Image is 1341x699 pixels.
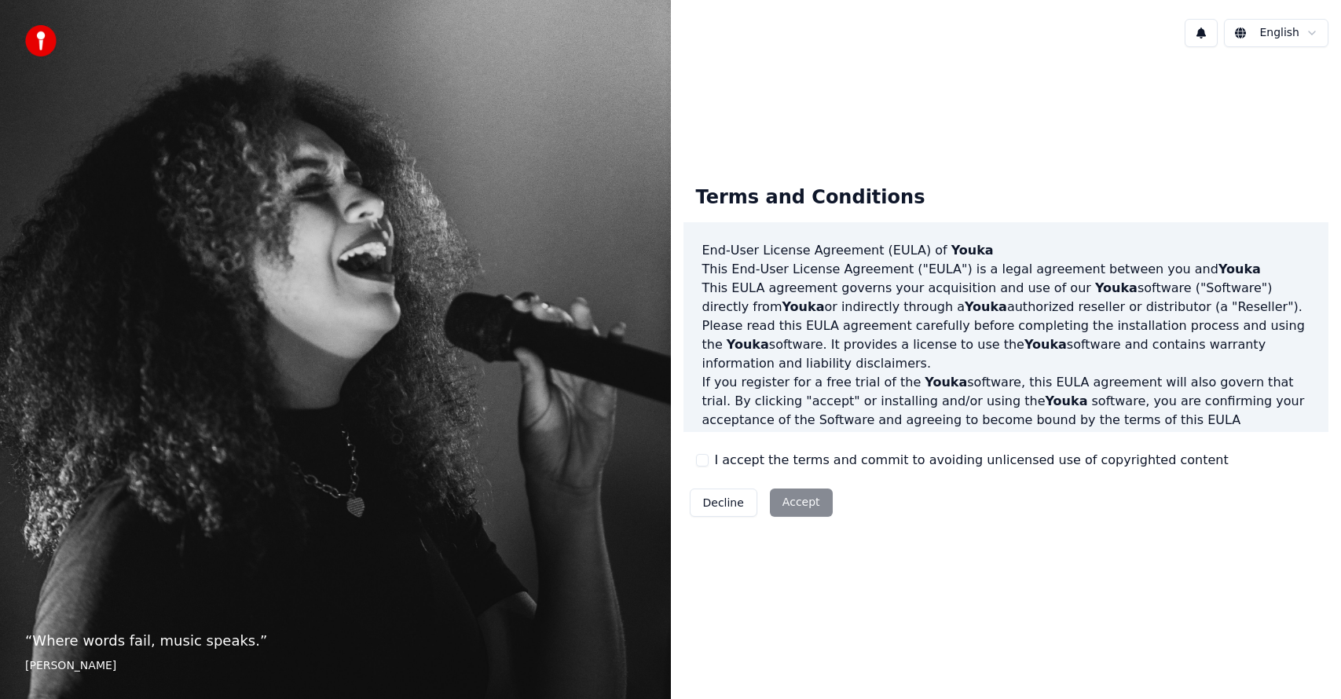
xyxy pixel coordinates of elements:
[702,260,1310,279] p: This End-User License Agreement ("EULA") is a legal agreement between you and
[782,299,824,314] span: Youka
[965,299,1007,314] span: Youka
[702,373,1310,448] p: If you register for a free trial of the software, this EULA agreement will also govern that trial...
[951,243,994,258] span: Youka
[1045,393,1087,408] span: Youka
[25,25,57,57] img: youka
[702,317,1310,373] p: Please read this EULA agreement carefully before completing the installation process and using th...
[1024,337,1067,352] span: Youka
[702,241,1310,260] h3: End-User License Agreement (EULA) of
[727,337,769,352] span: Youka
[1218,262,1261,276] span: Youka
[690,489,757,517] button: Decline
[25,658,646,674] footer: [PERSON_NAME]
[925,375,967,390] span: Youka
[683,173,938,223] div: Terms and Conditions
[25,630,646,652] p: “ Where words fail, music speaks. ”
[715,451,1229,470] label: I accept the terms and commit to avoiding unlicensed use of copyrighted content
[702,279,1310,317] p: This EULA agreement governs your acquisition and use of our software ("Software") directly from o...
[1095,280,1138,295] span: Youka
